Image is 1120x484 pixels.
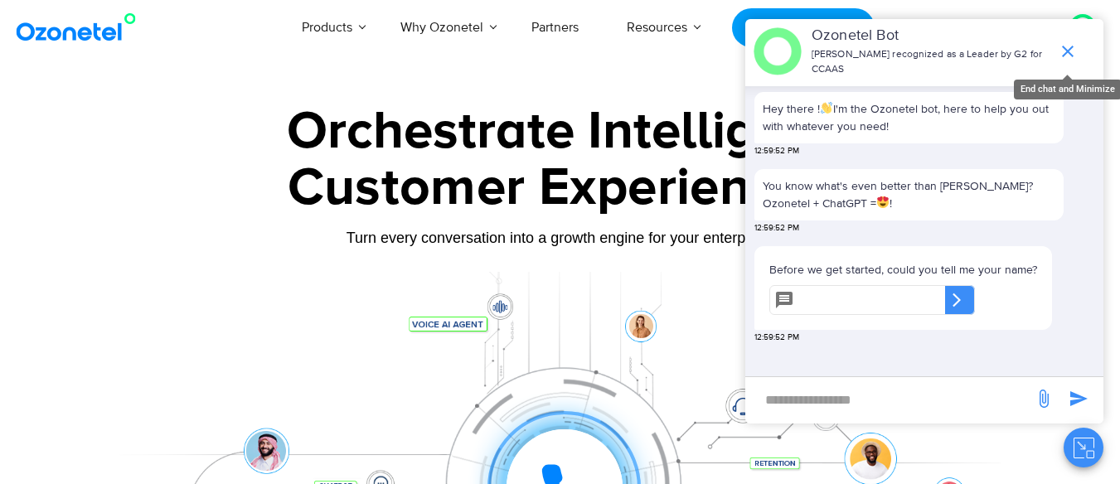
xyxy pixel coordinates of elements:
[763,100,1055,135] p: Hey there ! I'm the Ozonetel bot, here to help you out with whatever you need!
[769,261,1037,278] p: Before we get started, could you tell me your name?
[42,148,1079,228] div: Customer Experiences
[1051,35,1084,68] span: end chat or minimize
[812,47,1050,77] p: [PERSON_NAME] recognized as a Leader by G2 for CCAAS
[754,385,1025,415] div: new-msg-input
[1027,382,1060,415] span: send message
[877,196,889,208] img: 😍
[1064,428,1103,467] button: Close chat
[754,27,802,75] img: header
[754,332,799,344] span: 12:59:52 PM
[42,105,1079,158] div: Orchestrate Intelligent
[754,145,799,157] span: 12:59:52 PM
[821,102,832,114] img: 👋
[754,222,799,235] span: 12:59:52 PM
[763,177,1055,212] p: You know what's even better than [PERSON_NAME]? Ozonetel + ChatGPT = !
[812,25,1050,47] p: Ozonetel Bot
[42,229,1079,247] div: Turn every conversation into a growth engine for your enterprise.
[732,8,874,47] a: Request a Demo
[1062,382,1095,415] span: send message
